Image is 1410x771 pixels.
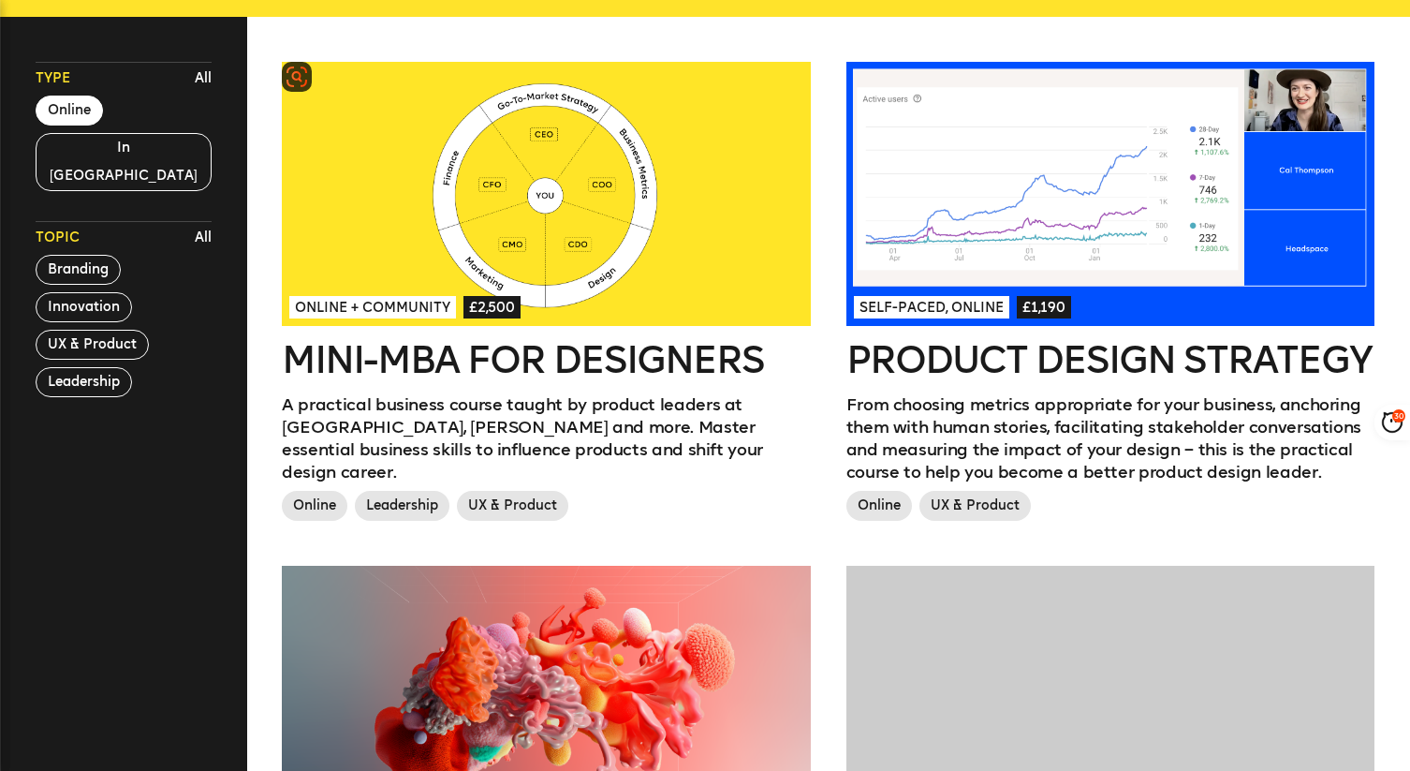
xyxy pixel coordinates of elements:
[846,62,1375,528] a: Self-paced, Online£1,190Product Design StrategyFrom choosing metrics appropriate for your busines...
[282,393,811,483] p: A practical business course taught by product leaders at [GEOGRAPHIC_DATA], [PERSON_NAME] and mor...
[854,296,1009,319] span: Self-paced, Online
[289,296,456,319] span: Online + Community
[282,62,811,528] a: Online + Community£2,500Mini-MBA for DesignersA practical business course taught by product leade...
[282,341,811,378] h2: Mini-MBA for Designers
[36,292,132,322] button: Innovation
[36,96,103,126] button: Online
[36,69,70,88] span: Type
[36,229,80,247] span: Topic
[846,393,1375,483] p: From choosing metrics appropriate for your business, anchoring them with human stories, facilitat...
[355,491,449,521] span: Leadership
[463,296,521,319] span: £2,500
[457,491,568,521] span: UX & Product
[36,133,212,191] button: In [GEOGRAPHIC_DATA]
[190,65,216,93] button: All
[846,491,912,521] span: Online
[286,66,308,88] img: svg+xml,%3Csvg%20xmlns%3D%22http%3A%2F%2Fwww.w3.org%2F2000%2Fsvg%22%20width%3D%2224%22%20height%3...
[919,491,1031,521] span: UX & Product
[36,255,121,285] button: Branding
[36,367,132,397] button: Leadership
[1017,296,1071,319] span: £1,190
[846,341,1375,378] h2: Product Design Strategy
[190,224,216,252] button: All
[36,330,149,360] button: UX & Product
[282,491,347,521] span: Online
